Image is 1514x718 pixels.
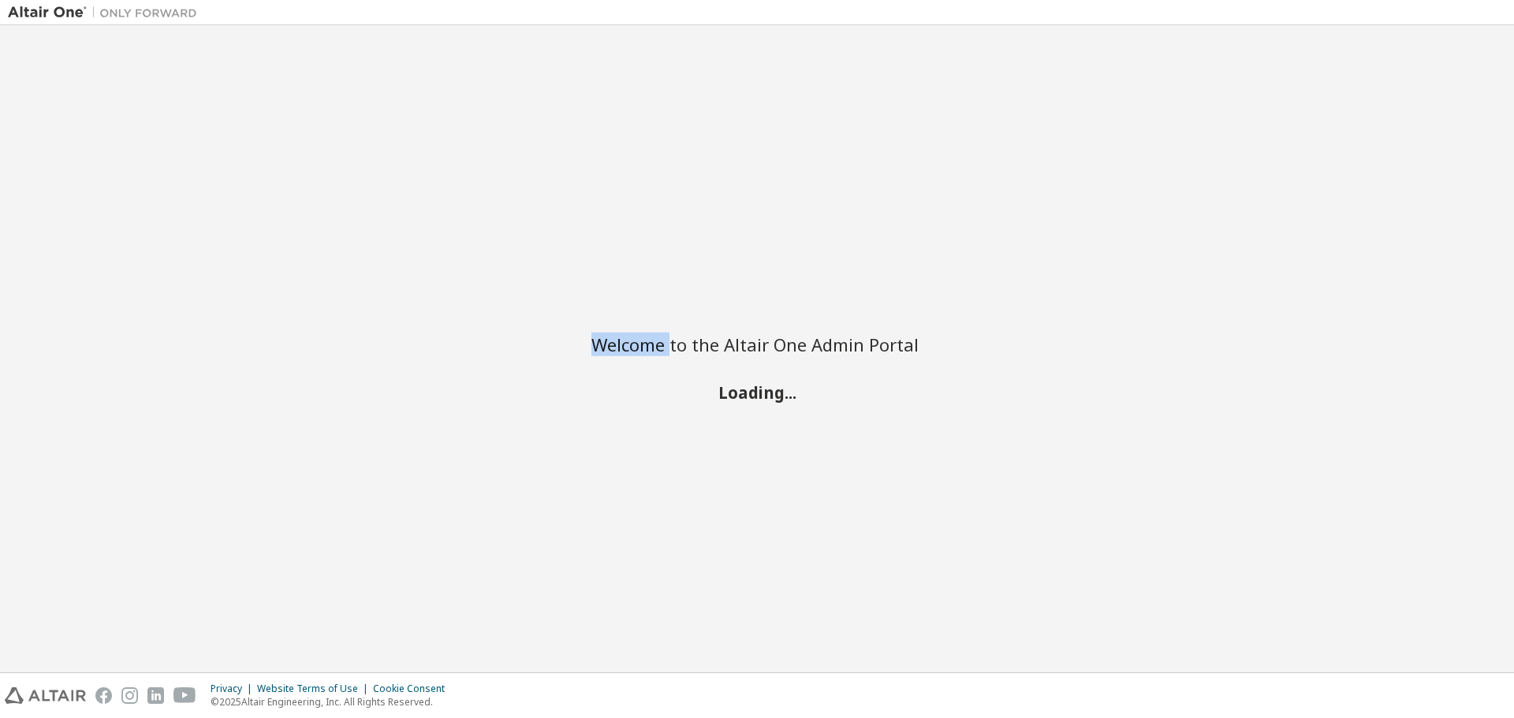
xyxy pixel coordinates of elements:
[211,695,454,709] p: © 2025 Altair Engineering, Inc. All Rights Reserved.
[95,687,112,704] img: facebook.svg
[257,683,373,695] div: Website Terms of Use
[5,687,86,704] img: altair_logo.svg
[173,687,196,704] img: youtube.svg
[8,5,205,20] img: Altair One
[211,683,257,695] div: Privacy
[121,687,138,704] img: instagram.svg
[373,683,454,695] div: Cookie Consent
[591,333,923,355] h2: Welcome to the Altair One Admin Portal
[147,687,164,704] img: linkedin.svg
[591,381,923,402] h2: Loading...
